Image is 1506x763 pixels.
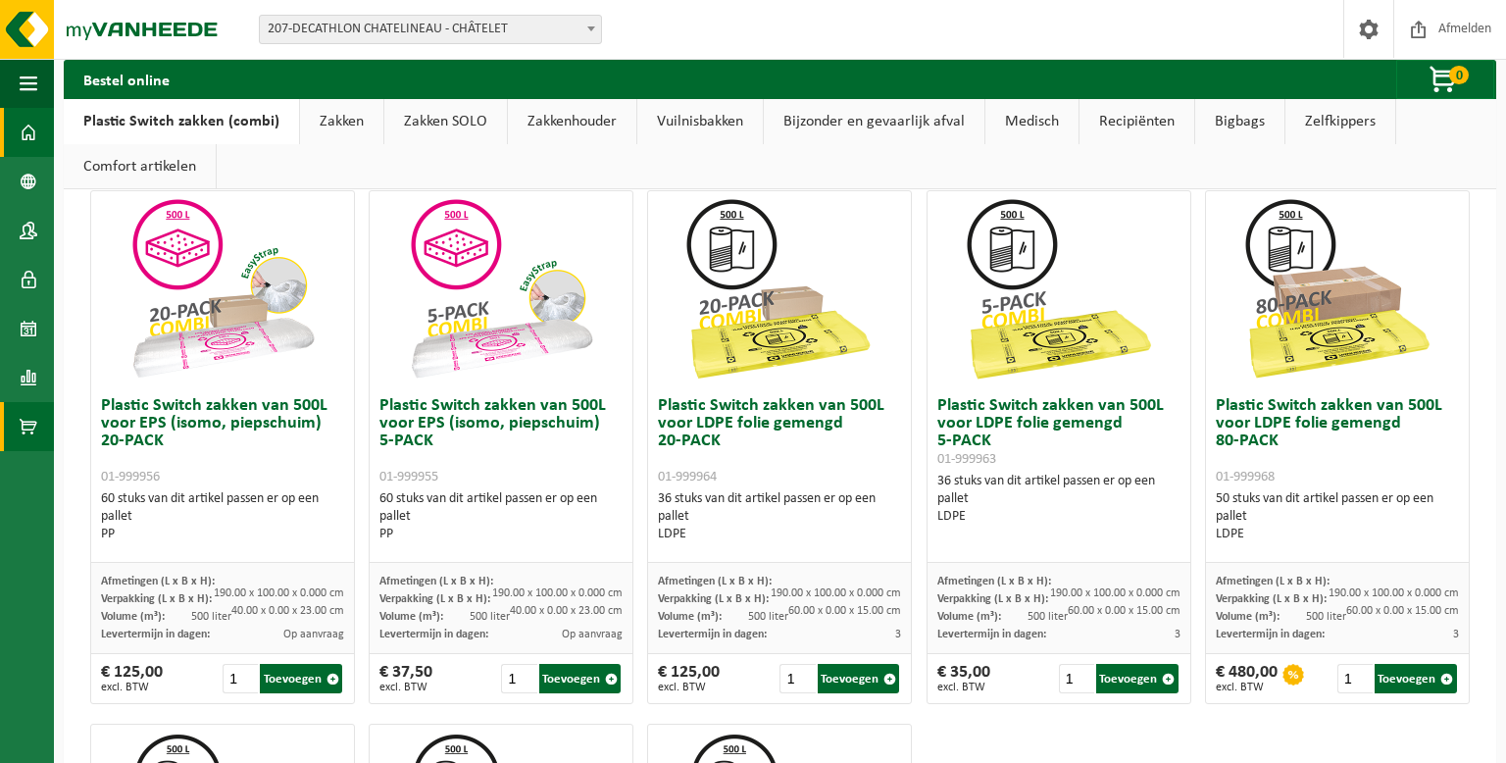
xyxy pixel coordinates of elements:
[658,593,769,605] span: Verpakking (L x B x H):
[403,191,599,387] img: 01-999955
[260,16,601,43] span: 207-DECATHLON CHATELINEAU - CHÂTELET
[1216,629,1325,640] span: Levertermijn in dagen:
[1285,99,1395,144] a: Zelfkippers
[379,593,490,605] span: Verpakking (L x B x H):
[1028,611,1068,623] span: 500 liter
[1216,470,1275,484] span: 01-999968
[1050,587,1180,599] span: 190.00 x 100.00 x 0.000 cm
[937,452,996,467] span: 01-999963
[1059,664,1094,693] input: 1
[658,629,767,640] span: Levertermijn in dagen:
[1306,611,1346,623] span: 500 liter
[771,587,901,599] span: 190.00 x 100.00 x 0.000 cm
[937,611,1001,623] span: Volume (m³):
[937,576,1051,587] span: Afmetingen (L x B x H):
[937,682,990,693] span: excl. BTW
[1195,99,1284,144] a: Bigbags
[937,629,1046,640] span: Levertermijn in dagen:
[658,611,722,623] span: Volume (m³):
[1175,629,1180,640] span: 3
[937,508,1180,526] div: LDPE
[818,664,900,693] button: Toevoegen
[937,664,990,693] div: € 35,00
[937,593,1048,605] span: Verpakking (L x B x H):
[1449,66,1469,84] span: 0
[961,191,1157,387] img: 01-999963
[231,605,344,617] span: 40.00 x 0.00 x 23.00 cm
[501,664,536,693] input: 1
[1346,605,1459,617] span: 60.00 x 0.00 x 15.00 cm
[379,397,623,485] h3: Plastic Switch zakken van 500L voor EPS (isomo, piepschuim) 5-PACK
[64,99,299,144] a: Plastic Switch zakken (combi)
[191,611,231,623] span: 500 liter
[510,605,623,617] span: 40.00 x 0.00 x 23.00 cm
[937,397,1180,468] h3: Plastic Switch zakken van 500L voor LDPE folie gemengd 5-PACK
[223,664,258,693] input: 1
[470,611,510,623] span: 500 liter
[64,144,216,189] a: Comfort artikelen
[1337,664,1373,693] input: 1
[283,629,344,640] span: Op aanvraag
[658,470,717,484] span: 01-999964
[1096,664,1179,693] button: Toevoegen
[214,587,344,599] span: 190.00 x 100.00 x 0.000 cm
[1216,593,1327,605] span: Verpakking (L x B x H):
[492,587,623,599] span: 190.00 x 100.00 x 0.000 cm
[125,191,321,387] img: 01-999956
[101,629,210,640] span: Levertermijn in dagen:
[101,490,344,543] div: 60 stuks van dit artikel passen er op een pallet
[1216,664,1278,693] div: € 480,00
[1453,629,1459,640] span: 3
[64,60,189,98] h2: Bestel online
[1216,576,1330,587] span: Afmetingen (L x B x H):
[259,15,602,44] span: 207-DECATHLON CHATELINEAU - CHÂTELET
[101,682,163,693] span: excl. BTW
[379,664,432,693] div: € 37,50
[379,526,623,543] div: PP
[658,490,901,543] div: 36 stuks van dit artikel passen er op een pallet
[101,397,344,485] h3: Plastic Switch zakken van 500L voor EPS (isomo, piepschuim) 20-PACK
[379,682,432,693] span: excl. BTW
[379,470,438,484] span: 01-999955
[764,99,984,144] a: Bijzonder en gevaarlijk afval
[658,576,772,587] span: Afmetingen (L x B x H):
[101,470,160,484] span: 01-999956
[379,576,493,587] span: Afmetingen (L x B x H):
[1375,664,1457,693] button: Toevoegen
[658,682,720,693] span: excl. BTW
[300,99,383,144] a: Zakken
[260,664,342,693] button: Toevoegen
[1216,526,1459,543] div: LDPE
[508,99,636,144] a: Zakkenhouder
[101,611,165,623] span: Volume (m³):
[379,629,488,640] span: Levertermijn in dagen:
[788,605,901,617] span: 60.00 x 0.00 x 15.00 cm
[1239,191,1435,387] img: 01-999968
[1216,490,1459,543] div: 50 stuks van dit artikel passen er op een pallet
[658,397,901,485] h3: Plastic Switch zakken van 500L voor LDPE folie gemengd 20-PACK
[379,490,623,543] div: 60 stuks van dit artikel passen er op een pallet
[1396,60,1494,99] button: 0
[937,473,1180,526] div: 36 stuks van dit artikel passen er op een pallet
[658,664,720,693] div: € 125,00
[985,99,1079,144] a: Medisch
[101,593,212,605] span: Verpakking (L x B x H):
[1079,99,1194,144] a: Recipiënten
[101,576,215,587] span: Afmetingen (L x B x H):
[1216,682,1278,693] span: excl. BTW
[1216,611,1280,623] span: Volume (m³):
[1068,605,1180,617] span: 60.00 x 0.00 x 15.00 cm
[562,629,623,640] span: Op aanvraag
[658,526,901,543] div: LDPE
[895,629,901,640] span: 3
[748,611,788,623] span: 500 liter
[539,664,622,693] button: Toevoegen
[384,99,507,144] a: Zakken SOLO
[1329,587,1459,599] span: 190.00 x 100.00 x 0.000 cm
[637,99,763,144] a: Vuilnisbakken
[101,664,163,693] div: € 125,00
[101,526,344,543] div: PP
[1216,397,1459,485] h3: Plastic Switch zakken van 500L voor LDPE folie gemengd 80-PACK
[779,664,815,693] input: 1
[379,611,443,623] span: Volume (m³):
